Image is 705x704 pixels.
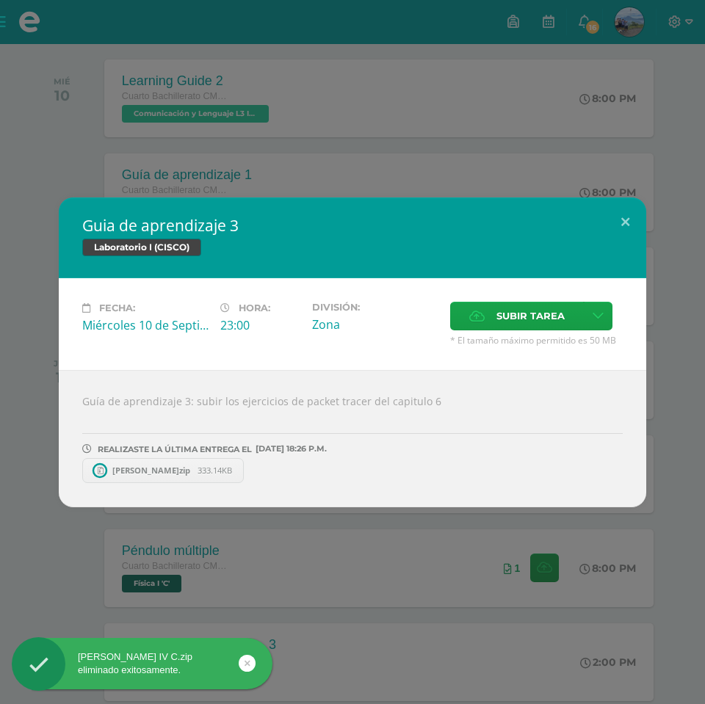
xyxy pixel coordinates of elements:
[604,197,646,247] button: Close (Esc)
[12,650,272,677] div: [PERSON_NAME] IV C.zip eliminado exitosamente.
[82,239,201,256] span: Laboratorio I (CISCO)
[239,302,270,313] span: Hora:
[496,302,565,330] span: Subir tarea
[198,465,232,476] span: 333.14KB
[82,458,244,483] a: [PERSON_NAME]zip 333.14KB
[59,370,646,507] div: Guía de aprendizaje 3: subir los ejercicios de packet tracer del capitulo 6
[98,444,252,454] span: REALIZASTE LA ÚLTIMA ENTREGA EL
[99,302,135,313] span: Fecha:
[105,465,198,476] span: [PERSON_NAME]zip
[312,302,438,313] label: División:
[82,317,209,333] div: Miércoles 10 de Septiembre
[220,317,300,333] div: 23:00
[312,316,438,333] div: Zona
[82,215,623,236] h2: Guia de aprendizaje 3
[450,334,623,346] span: * El tamaño máximo permitido es 50 MB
